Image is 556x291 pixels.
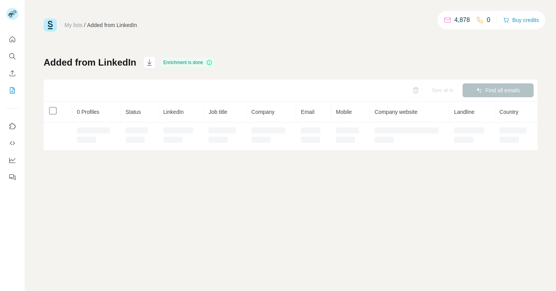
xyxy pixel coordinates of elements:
span: LinkedIn [163,109,184,115]
button: Quick start [6,32,19,46]
button: Enrich CSV [6,66,19,80]
p: 4,878 [454,15,470,25]
span: Mobile [336,109,352,115]
span: Company [251,109,275,115]
button: Feedback [6,170,19,184]
img: Surfe Logo [44,19,57,32]
span: Landline [454,109,475,115]
li: / [84,21,86,29]
button: Dashboard [6,153,19,167]
h1: Added from LinkedIn [44,56,136,69]
div: Added from LinkedIn [87,21,137,29]
span: Status [125,109,141,115]
span: Company website [375,109,417,115]
button: My lists [6,83,19,97]
button: Use Surfe API [6,136,19,150]
p: 0 [487,15,490,25]
button: Buy credits [503,15,539,25]
div: Enrichment is done [161,58,215,67]
span: Country [500,109,519,115]
span: 0 Profiles [77,109,99,115]
span: Job title [208,109,227,115]
button: Use Surfe on LinkedIn [6,119,19,133]
a: My lists [64,22,83,28]
span: Email [301,109,314,115]
button: Search [6,49,19,63]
